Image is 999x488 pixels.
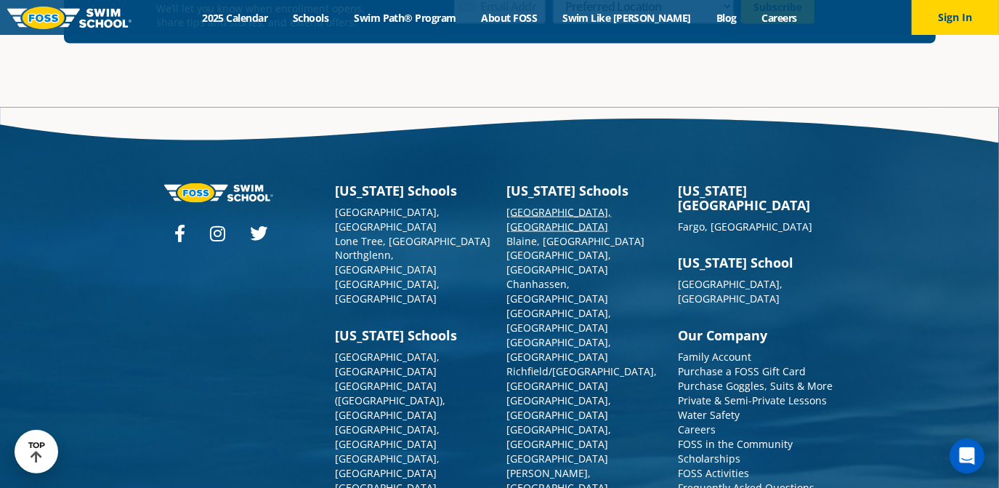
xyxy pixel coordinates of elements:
a: [GEOGRAPHIC_DATA], [GEOGRAPHIC_DATA] [336,278,440,306]
a: [GEOGRAPHIC_DATA], [GEOGRAPHIC_DATA] [507,249,612,277]
h3: [US_STATE] School [679,256,836,271]
a: Family Account [679,351,752,364]
a: Swim Like [PERSON_NAME] [550,11,704,25]
a: Careers [679,423,716,437]
a: Water Safety [679,409,740,423]
a: [GEOGRAPHIC_DATA], [GEOGRAPHIC_DATA] [679,278,783,306]
a: Careers [749,11,809,25]
div: Open Intercom Messenger [950,439,984,473]
a: [GEOGRAPHIC_DATA], [GEOGRAPHIC_DATA] [336,452,440,481]
a: 2025 Calendar [190,11,280,25]
h3: [US_STATE] Schools [336,183,493,198]
a: Private & Semi-Private Lessons [679,394,828,408]
a: Blaine, [GEOGRAPHIC_DATA] [507,234,645,248]
h3: Our Company [679,329,836,343]
a: Richfield/[GEOGRAPHIC_DATA], [GEOGRAPHIC_DATA] [507,365,658,393]
a: [GEOGRAPHIC_DATA], [GEOGRAPHIC_DATA] [507,336,612,364]
a: Purchase Goggles, Suits & More [679,380,833,393]
img: FOSS Swim School Logo [7,7,132,29]
img: Foss-logo-horizontal-white.svg [164,183,273,203]
a: [GEOGRAPHIC_DATA] ([GEOGRAPHIC_DATA]), [GEOGRAPHIC_DATA] [336,380,446,423]
a: Schools [280,11,341,25]
h3: [US_STATE] Schools [336,329,493,343]
a: About FOSS [469,11,550,25]
div: TOP [28,441,45,463]
a: [GEOGRAPHIC_DATA], [GEOGRAPHIC_DATA] [336,351,440,379]
a: [GEOGRAPHIC_DATA], [GEOGRAPHIC_DATA] [507,394,612,423]
h3: [US_STATE][GEOGRAPHIC_DATA] [679,183,836,212]
a: Lone Tree, [GEOGRAPHIC_DATA] [336,234,491,248]
a: [GEOGRAPHIC_DATA], [GEOGRAPHIC_DATA] [507,423,612,452]
a: Chanhassen, [GEOGRAPHIC_DATA] [507,278,609,306]
a: [GEOGRAPHIC_DATA], [GEOGRAPHIC_DATA] [336,205,440,233]
h3: [US_STATE] Schools [507,183,664,198]
a: Swim Path® Program [341,11,469,25]
a: [GEOGRAPHIC_DATA], [GEOGRAPHIC_DATA] [336,423,440,452]
a: FOSS Activities [679,467,750,481]
a: Blog [703,11,749,25]
a: Scholarships [679,452,741,466]
a: Northglenn, [GEOGRAPHIC_DATA] [336,249,437,277]
a: Fargo, [GEOGRAPHIC_DATA] [679,220,813,233]
a: [GEOGRAPHIC_DATA], [GEOGRAPHIC_DATA] [507,307,612,335]
a: Purchase a FOSS Gift Card [679,365,806,379]
a: FOSS in the Community [679,438,793,452]
a: [GEOGRAPHIC_DATA], [GEOGRAPHIC_DATA] [507,205,612,233]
